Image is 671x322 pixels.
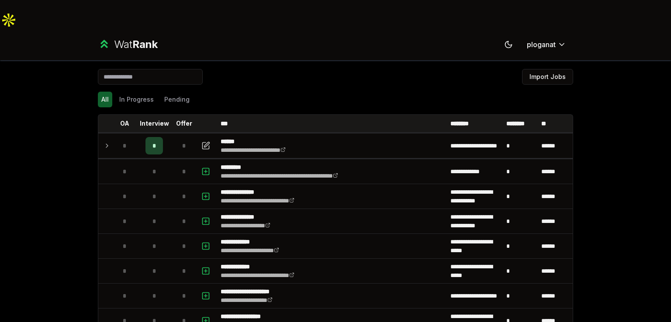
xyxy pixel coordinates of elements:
p: OA [120,119,129,128]
button: Pending [161,92,193,107]
p: Offer [176,119,192,128]
a: WatRank [98,38,158,51]
button: Import Jobs [522,69,573,85]
span: ploganat [527,39,556,50]
button: In Progress [116,92,157,107]
div: Wat [114,38,158,51]
p: Interview [140,119,169,128]
span: Rank [132,38,158,51]
button: All [98,92,112,107]
button: ploganat [520,37,573,52]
